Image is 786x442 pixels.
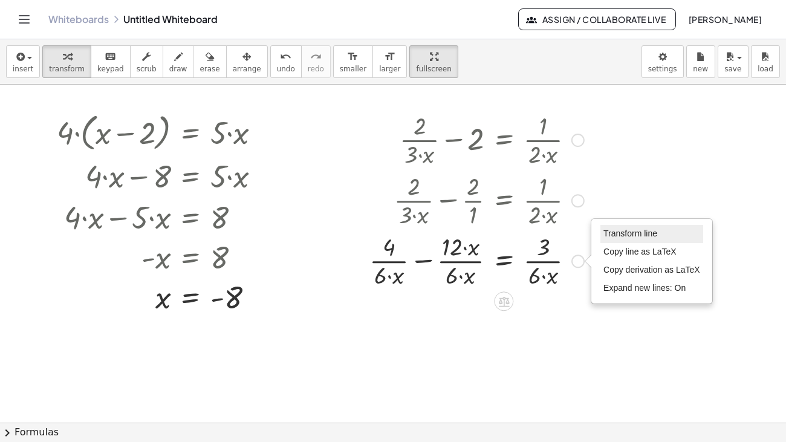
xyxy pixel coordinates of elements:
span: scrub [137,65,157,73]
span: arrange [233,65,261,73]
button: keyboardkeypad [91,45,131,78]
button: settings [641,45,684,78]
span: keypad [97,65,124,73]
span: Expand new lines: On [603,283,686,293]
a: Whiteboards [48,13,109,25]
button: erase [193,45,226,78]
button: format_sizelarger [372,45,407,78]
button: [PERSON_NAME] [678,8,771,30]
span: settings [648,65,677,73]
span: fullscreen [416,65,451,73]
button: transform [42,45,91,78]
button: redoredo [301,45,331,78]
i: format_size [347,50,359,64]
span: erase [200,65,219,73]
button: arrange [226,45,268,78]
button: fullscreen [409,45,458,78]
i: redo [310,50,322,64]
span: smaller [340,65,366,73]
i: keyboard [105,50,116,64]
span: transform [49,65,85,73]
span: redo [308,65,324,73]
i: format_size [384,50,395,64]
button: undoundo [270,45,302,78]
span: Copy derivation as LaTeX [603,265,700,275]
span: insert [13,65,33,73]
button: save [718,45,749,78]
button: format_sizesmaller [333,45,373,78]
i: undo [280,50,291,64]
span: Copy line as LaTeX [603,247,677,256]
span: Transform line [603,229,657,238]
div: Apply the same math to both sides of the equation [494,291,513,311]
span: larger [379,65,400,73]
button: load [751,45,780,78]
span: Assign / Collaborate Live [528,14,666,25]
button: new [686,45,715,78]
span: [PERSON_NAME] [688,14,762,25]
button: Assign / Collaborate Live [518,8,676,30]
span: save [724,65,741,73]
button: Toggle navigation [15,10,34,29]
span: new [693,65,708,73]
button: insert [6,45,40,78]
button: draw [163,45,194,78]
span: undo [277,65,295,73]
span: draw [169,65,187,73]
button: scrub [130,45,163,78]
span: load [758,65,773,73]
